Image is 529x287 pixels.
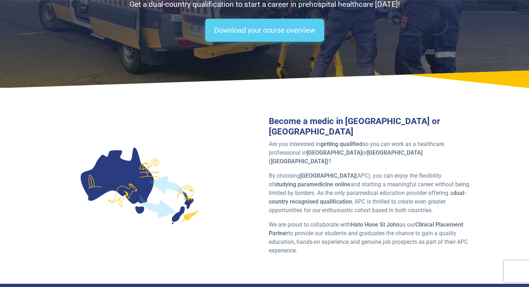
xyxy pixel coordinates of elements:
p: Are you interested in so you can work as a healthcare professional in or ? [269,140,475,166]
strong: [GEOGRAPHIC_DATA] ([GEOGRAPHIC_DATA]) [269,149,422,165]
strong: online [335,181,351,188]
strong: [GEOGRAPHIC_DATA] [300,172,356,179]
strong: Clinical Placement Partner [269,221,463,237]
p: We are proud to collaborate with as our to provide our students and graduates the chance to gain ... [269,220,475,255]
strong: studying paramedicine [274,181,333,188]
strong: dual-country recognised qualification [269,190,466,205]
strong: Hato Hone St John [351,221,399,228]
h3: Become a medic in [GEOGRAPHIC_DATA] or [GEOGRAPHIC_DATA] [269,116,475,137]
p: By choosing (APC), you can enjoy the flexibility of and starting a meaningful career without bein... [269,172,475,215]
a: Download your course overview [205,19,324,42]
strong: getting qualified [320,141,362,147]
strong: [GEOGRAPHIC_DATA] [307,149,362,156]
